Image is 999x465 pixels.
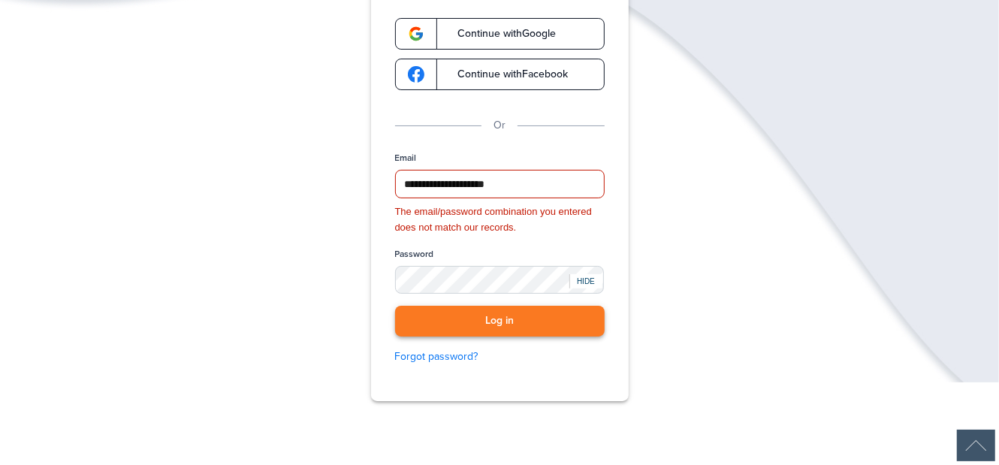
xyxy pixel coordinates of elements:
input: Password [395,266,605,294]
input: Email [395,170,605,198]
img: Back to Top [957,430,995,461]
button: Log in [395,306,605,337]
p: Or [493,117,506,134]
label: Email [395,152,417,165]
div: The email/password combination you entered does not match our records. [395,204,605,236]
img: google-logo [408,66,424,83]
span: Continue with Google [443,29,557,39]
a: google-logoContinue withGoogle [395,18,605,50]
img: google-logo [408,26,424,42]
div: Scroll Back to Top [957,430,995,461]
div: HIDE [569,274,602,288]
a: google-logoContinue withFacebook [395,59,605,90]
a: Forgot password? [395,349,605,365]
span: Continue with Facebook [443,69,569,80]
label: Password [395,248,434,261]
